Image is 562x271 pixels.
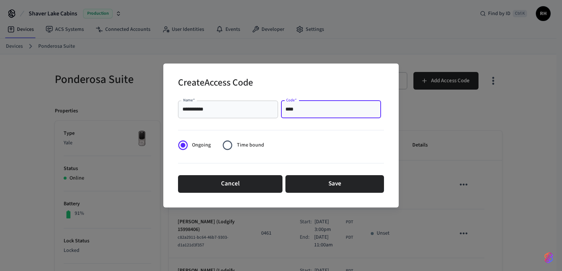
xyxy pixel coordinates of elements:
label: Code [286,97,297,103]
span: Ongoing [192,141,211,149]
span: Time bound [237,141,264,149]
button: Cancel [178,175,282,193]
img: SeamLogoGradient.69752ec5.svg [544,252,553,264]
label: Name [183,97,195,103]
h2: Create Access Code [178,72,253,95]
button: Save [285,175,384,193]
